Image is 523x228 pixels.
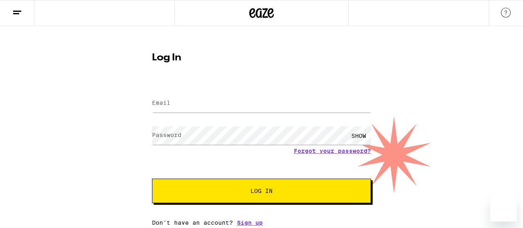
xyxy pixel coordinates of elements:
h1: Log In [152,53,371,63]
input: Email [152,94,371,113]
a: Sign up [237,219,263,226]
button: Log In [152,179,371,203]
span: Log In [250,188,273,194]
label: Password [152,132,181,138]
div: Don't have an account? [152,219,371,226]
iframe: Button to launch messaging window [490,195,516,221]
a: Forgot your password? [294,148,371,154]
label: Email [152,100,170,106]
div: SHOW [346,126,371,145]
